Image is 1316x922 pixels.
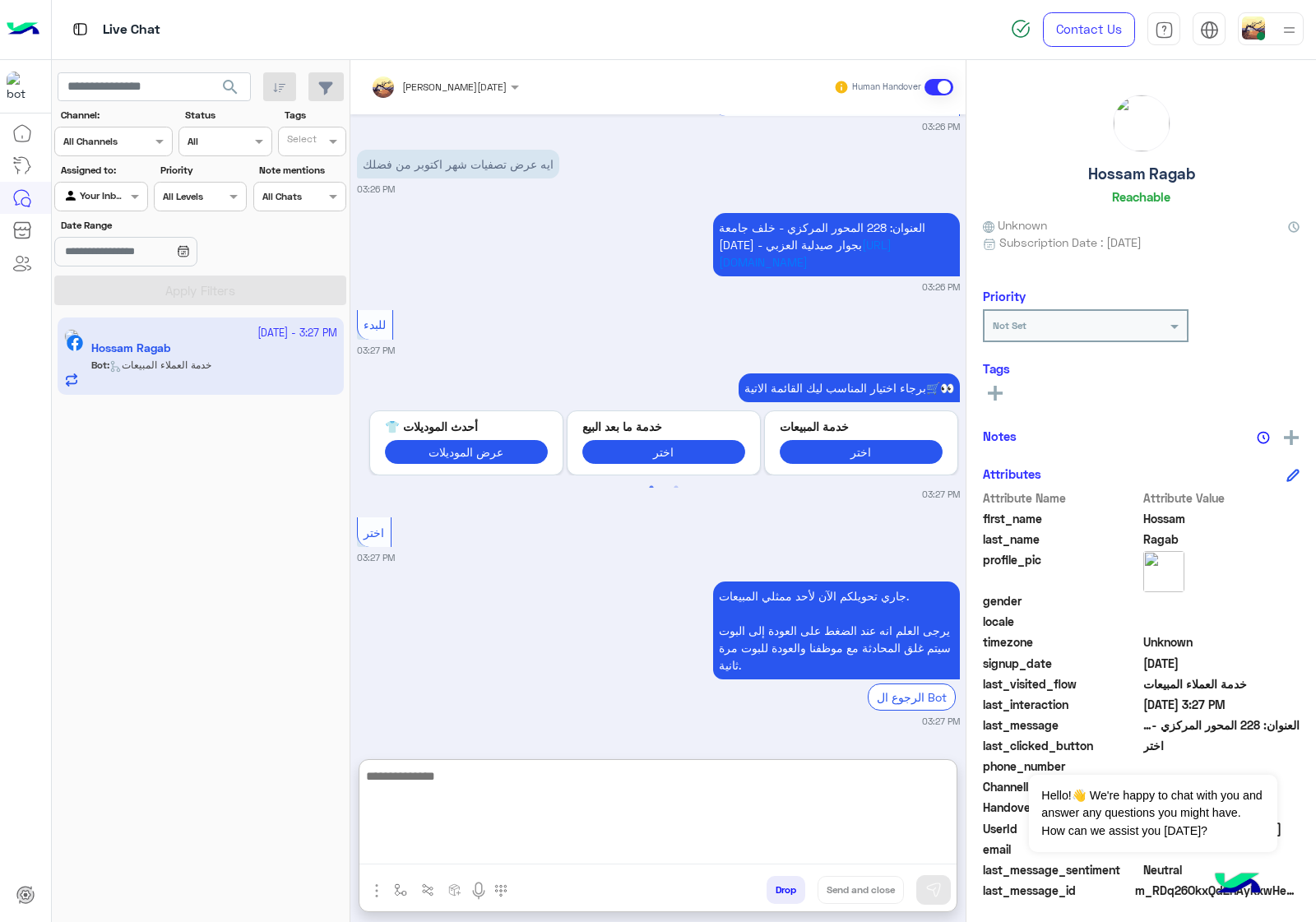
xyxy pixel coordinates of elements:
span: null [1143,613,1300,630]
h6: Notes [983,429,1017,443]
span: locale [983,613,1140,630]
span: للبدء [364,317,386,331]
p: 1/10/2025, 3:27 PM [713,581,960,679]
img: select flow [394,883,407,897]
span: last_clicked_button [983,737,1140,754]
img: tab [1200,21,1219,39]
small: 03:26 PM [357,183,395,196]
small: Human Handover [852,81,921,94]
span: 0 [1143,861,1300,878]
span: HandoverOn [983,799,1140,816]
span: العنوان: 228 المحور المركزي - خلف جامعة [DATE] - بجوار صيدلية العزبي [719,220,925,252]
p: Live Chat [103,19,160,41]
h6: Tags [983,361,1300,376]
img: Trigger scenario [421,883,434,897]
span: m_RDq26OkxQd2nAykxwHeyrP9qtT2tMOU8x95VBEvXpNSt2gLHE_-5faOmRKKy8MgGaGBM9SAzXRz-_49YY6YMqQ [1135,882,1300,899]
label: Priority [160,163,245,178]
img: 713415422032625 [7,72,36,101]
p: 1/10/2025, 3:26 PM [357,150,559,178]
p: 1/10/2025, 3:26 PM [713,213,960,276]
a: tab [1147,12,1180,47]
img: tab [70,19,90,39]
span: Unknown [1143,633,1300,651]
span: 03:27 PM [743,742,792,756]
a: [URL][DOMAIN_NAME] [719,238,892,269]
img: Logo [7,12,39,47]
img: tab [1155,21,1174,39]
label: Date Range [61,218,245,233]
button: اختر [780,440,943,464]
button: 2 of 2 [668,480,684,496]
p: [PERSON_NAME] asked to talk to human [357,740,960,758]
span: Attribute Name [983,489,1140,507]
span: ChannelId [983,778,1140,795]
span: Ragab [1143,530,1300,548]
small: 03:27 PM [922,715,960,728]
img: notes [1257,431,1270,444]
span: gender [983,592,1140,609]
span: last_visited_flow [983,675,1140,693]
small: 03:27 PM [922,488,960,501]
span: Unknown [983,216,1047,234]
p: خدمة المبيعات [780,418,943,435]
img: picture [1114,95,1170,151]
button: search [211,72,251,108]
button: اختر [582,440,745,464]
span: Attribute Value [1143,489,1300,507]
img: add [1284,430,1299,445]
img: userImage [1242,16,1265,39]
small: 03:27 PM [357,344,395,357]
div: الرجوع ال Bot [868,683,956,711]
label: Tags [285,108,345,123]
h6: Attributes [983,466,1041,481]
span: 2025-10-01T12:27:19.38Z [1143,696,1300,713]
div: Select [285,132,317,151]
span: خدمة العملاء المبيعات [1143,675,1300,693]
span: last_interaction [983,696,1140,713]
span: last_name [983,530,1140,548]
p: خدمة ما بعد البيع [582,418,745,435]
span: last_message [983,716,1140,734]
img: send voice note [469,881,489,901]
img: profile [1279,20,1300,40]
img: create order [448,883,461,897]
span: 2025-09-20T18:21:55.29Z [1143,655,1300,672]
label: Status [185,108,270,123]
h5: Hossam Ragab [1088,164,1195,183]
p: 1/10/2025, 3:27 PM [739,373,960,402]
span: profile_pic [983,551,1140,589]
span: phone_number [983,758,1140,775]
span: Subscription Date : [DATE] [999,234,1142,251]
label: Channel: [61,108,171,123]
img: send message [925,882,942,898]
p: أحدث الموديلات 👕 [385,418,548,435]
label: Note mentions [259,163,344,178]
small: 03:26 PM [922,120,960,133]
h6: Reachable [1112,189,1170,204]
span: first_name [983,510,1140,527]
img: make a call [494,884,507,897]
span: last_message_id [983,882,1132,899]
button: Drop [767,876,805,904]
h6: Priority [983,289,1026,303]
button: Send and close [818,876,904,904]
button: 1 of 2 [643,480,660,496]
span: timezone [983,633,1140,651]
span: Hello!👋 We're happy to chat with you and answer any questions you might have. How can we assist y... [1029,775,1277,852]
button: Trigger scenario [415,876,442,903]
span: email [983,841,1140,858]
button: عرض الموديلات [385,440,548,464]
small: 03:26 PM [922,280,960,294]
label: Assigned to: [61,163,146,178]
img: spinner [1011,19,1031,39]
img: send attachment [367,881,387,901]
span: last_message_sentiment [983,861,1140,878]
span: العنوان: 228 المحور المركزي - خلف جامعة 6 أكتوبر - بجوار صيدلية العزبي https://maps.app.goo.gl/XH... [1143,716,1300,734]
button: create order [442,876,469,903]
span: اختر [364,526,384,540]
img: hulul-logo.png [1209,856,1267,914]
span: null [1143,592,1300,609]
span: search [220,77,240,97]
img: picture [1143,551,1184,592]
button: select flow [387,876,415,903]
